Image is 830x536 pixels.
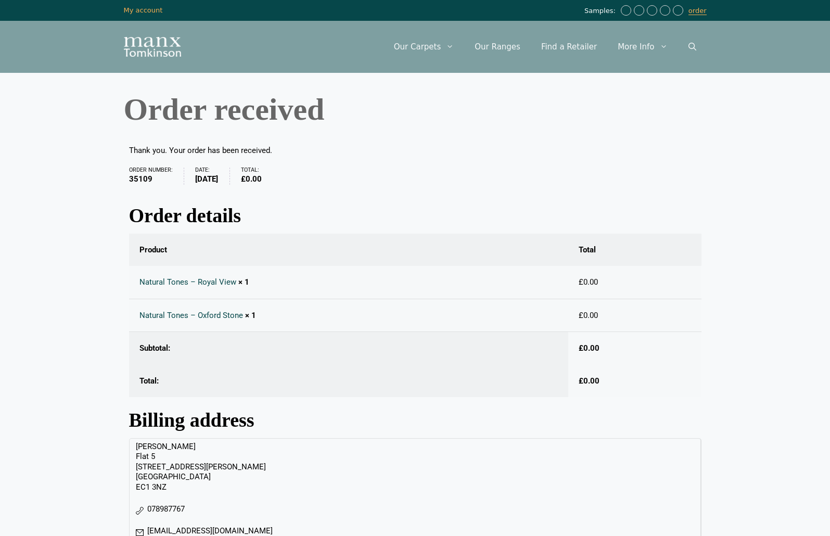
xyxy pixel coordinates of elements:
a: My account [124,6,163,14]
a: order [688,7,707,15]
p: Thank you. Your order has been received. [129,146,701,156]
strong: 35109 [129,173,173,185]
a: Natural Tones – Royal View [139,277,236,287]
li: Total: [241,168,273,185]
strong: × 1 [245,311,256,320]
a: Our Carpets [384,31,465,62]
bdi: 0.00 [579,277,598,287]
span: £ [579,343,583,353]
a: Natural Tones – Oxford Stone [139,311,243,320]
span: 0.00 [579,343,599,353]
nav: Primary [384,31,707,62]
a: More Info [607,31,678,62]
span: £ [241,174,246,184]
bdi: 0.00 [241,174,262,184]
strong: × 1 [238,277,249,287]
a: Find a Retailer [531,31,607,62]
li: Date: [195,168,229,185]
span: £ [579,311,583,320]
h1: Order received [124,94,707,125]
th: Total: [129,365,568,398]
th: Product [129,234,568,266]
a: Open Search Bar [678,31,707,62]
a: Our Ranges [464,31,531,62]
bdi: 0.00 [579,311,598,320]
th: Total [568,234,701,266]
span: Samples: [584,7,618,16]
li: Order number: [129,168,184,185]
span: £ [579,376,583,386]
p: 078987767 [136,504,694,515]
h2: Billing address [129,413,701,428]
h2: Order details [129,208,701,223]
th: Subtotal: [129,332,568,365]
img: Manx Tomkinson [124,37,181,57]
strong: [DATE] [195,173,218,185]
span: £ [579,277,583,287]
span: 0.00 [579,376,599,386]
